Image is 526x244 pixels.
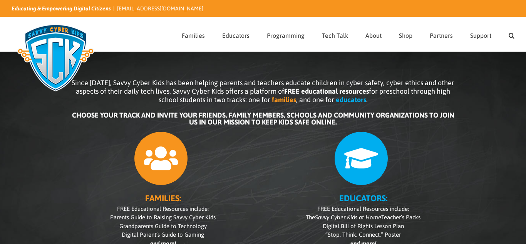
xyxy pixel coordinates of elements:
[509,17,514,51] a: Search
[117,5,203,12] a: [EMAIL_ADDRESS][DOMAIN_NAME]
[366,96,368,104] span: .
[315,214,381,220] i: Savvy Cyber Kids at Home
[284,87,369,95] b: FREE educational resources
[222,32,250,39] span: Educators
[182,17,205,51] a: Families
[430,17,453,51] a: Partners
[336,96,366,104] b: educators
[182,32,205,39] span: Families
[12,19,100,96] img: Savvy Cyber Kids Logo
[365,17,382,51] a: About
[430,32,453,39] span: Partners
[182,17,514,51] nav: Main Menu
[12,5,111,12] i: Educating & Empowering Digital Citizens
[325,231,401,238] span: “Stop. Think. Connect.” Poster
[399,17,412,51] a: Shop
[110,214,216,220] span: Parents Guide to Raising Savvy Cyber Kids
[470,32,491,39] span: Support
[272,96,296,104] b: families
[322,17,348,51] a: Tech Talk
[323,223,404,229] span: Digital Bill of Rights Lesson Plan
[72,111,454,126] b: CHOOSE YOUR TRACK AND INVITE YOUR FRIENDS, FAMILY MEMBERS, SCHOOLS AND COMMUNITY ORGANIZATIONS TO...
[145,193,181,203] b: FAMILIES:
[267,32,305,39] span: Programming
[122,231,204,238] span: Digital Parent’s Guide to Gaming
[365,32,382,39] span: About
[296,96,334,104] span: , and one for
[470,17,491,51] a: Support
[119,223,207,229] span: Grandparents Guide to Technology
[72,79,454,104] span: Since [DATE], Savvy Cyber Kids has been helping parents and teachers educate children in cyber sa...
[339,193,387,203] b: EDUCATORS:
[322,32,348,39] span: Tech Talk
[267,17,305,51] a: Programming
[399,32,412,39] span: Shop
[222,17,250,51] a: Educators
[317,205,409,212] span: FREE Educational Resources include:
[306,214,420,220] span: The Teacher’s Packs
[117,205,209,212] span: FREE Educational Resources include:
